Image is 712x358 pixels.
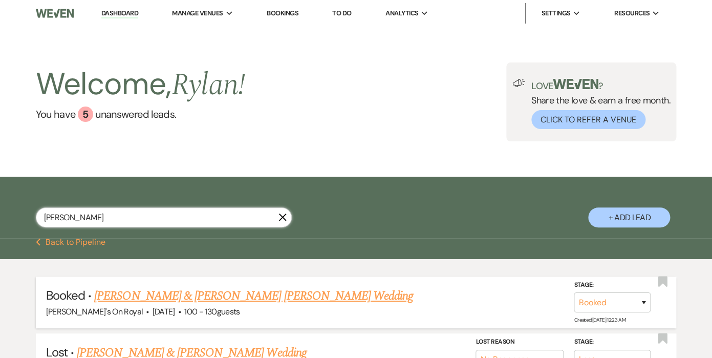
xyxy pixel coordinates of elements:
a: Dashboard [101,9,138,18]
button: + Add Lead [588,207,670,227]
span: [PERSON_NAME]'s On Royal [46,306,143,317]
a: Bookings [267,9,298,17]
span: [DATE] [153,306,175,317]
span: Resources [614,8,650,18]
span: Settings [541,8,570,18]
input: Search by name, event date, email address or phone number [36,207,292,227]
label: Stage: [574,280,651,291]
span: Booked [46,287,85,303]
label: Stage: [574,336,651,348]
h2: Welcome, [36,62,246,107]
div: Share the love & earn a free month. [525,79,671,129]
img: loud-speaker-illustration.svg [512,79,525,87]
span: Analytics [385,8,418,18]
div: 5 [78,107,93,122]
img: Weven Logo [36,3,74,24]
button: Click to Refer a Venue [531,110,645,129]
span: Created: [DATE] 12:23 AM [574,317,625,323]
img: weven-logo-green.svg [553,79,598,89]
span: Rylan ! [171,61,245,109]
span: Manage Venues [172,8,223,18]
a: To Do [332,9,351,17]
p: Love ? [531,79,671,91]
label: Lost Reason [476,336,564,348]
a: You have 5 unanswered leads. [36,107,246,122]
button: Back to Pipeline [36,238,106,246]
a: [PERSON_NAME] & [PERSON_NAME] [PERSON_NAME] Wedding [94,287,413,305]
span: 100 - 130 guests [184,306,240,317]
